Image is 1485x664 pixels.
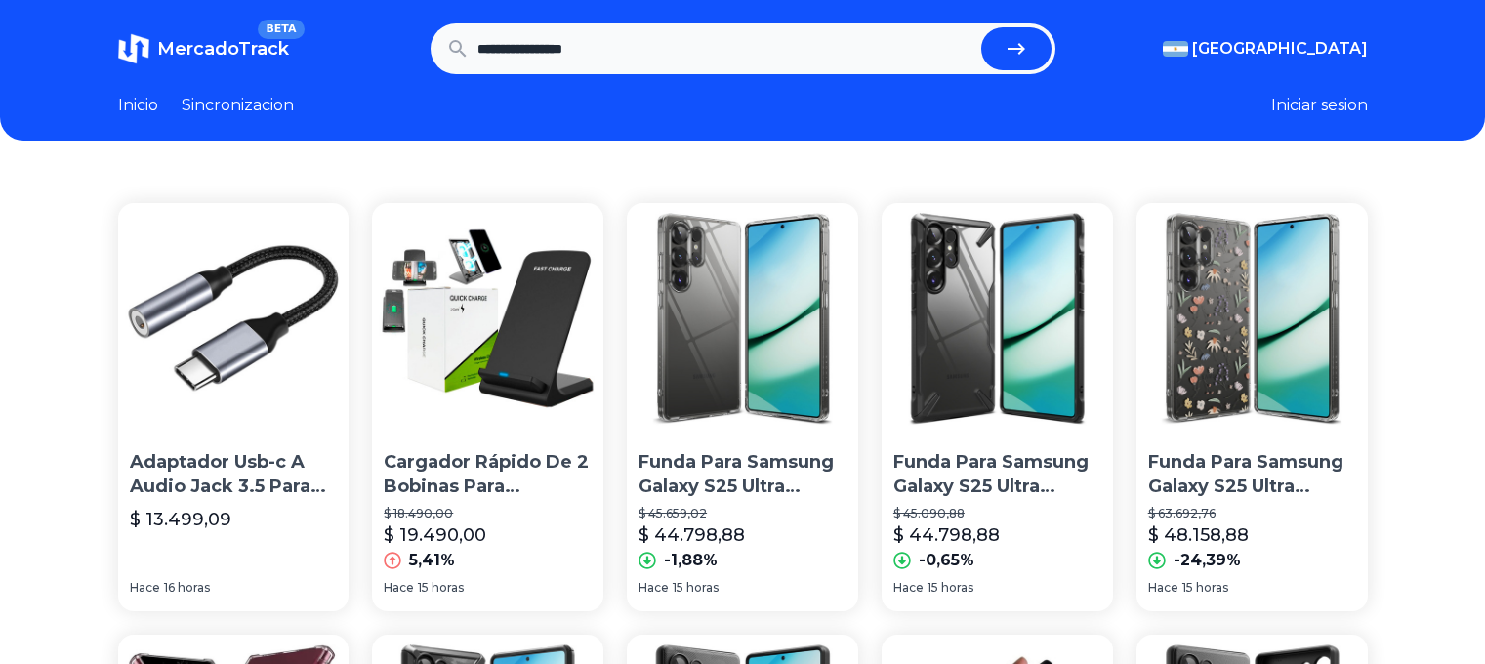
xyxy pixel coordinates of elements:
[418,580,464,596] span: 15 horas
[372,203,603,611] a: Cargador Rápido De 2 Bobinas Para Samsung S23 S24 S25 UltraCargador Rápido De 2 Bobinas Para Sams...
[1182,580,1228,596] span: 15 horas
[639,521,745,549] p: $ 44.798,88
[882,203,1113,611] a: Funda Para Samsung Galaxy S25 Ultra Ringke Fusion X BlackFunda Para Samsung Galaxy S25 Ultra Ring...
[639,506,846,521] p: $ 45.659,02
[182,94,294,117] a: Sincronizacion
[1136,203,1368,611] a: Funda Para Samsung Galaxy S25 Ultra Ringke Fusion DesignFunda Para Samsung Galaxy S25 Ultra Ringk...
[1192,37,1368,61] span: [GEOGRAPHIC_DATA]
[118,33,289,64] a: MercadoTrackBETA
[372,203,603,435] img: Cargador Rápido De 2 Bobinas Para Samsung S23 S24 S25 Ultra
[893,506,1101,521] p: $ 45.090,88
[1163,41,1188,57] img: Argentina
[928,580,973,596] span: 15 horas
[1136,203,1368,435] img: Funda Para Samsung Galaxy S25 Ultra Ringke Fusion Design
[409,549,455,572] p: 5,41%
[384,580,414,596] span: Hace
[893,450,1101,499] p: Funda Para Samsung Galaxy S25 Ultra Ringke Fusion X Black
[893,521,1000,549] p: $ 44.798,88
[893,580,924,596] span: Hace
[130,580,160,596] span: Hace
[164,580,210,596] span: 16 horas
[1163,37,1368,61] button: [GEOGRAPHIC_DATA]
[882,203,1113,435] img: Funda Para Samsung Galaxy S25 Ultra Ringke Fusion X Black
[118,94,158,117] a: Inicio
[639,580,669,596] span: Hace
[1148,580,1178,596] span: Hace
[639,450,846,499] p: Funda Para Samsung Galaxy S25 Ultra Ringke Fusion Clear
[384,506,592,521] p: $ 18.490,00
[664,549,718,572] p: -1,88%
[384,521,486,549] p: $ 19.490,00
[1271,94,1368,117] button: Iniciar sesion
[118,203,350,611] a: Adaptador Usb-c A Audio Jack 3.5 Para Samsung S24 S25 UltraAdaptador Usb-c A Audio Jack 3.5 Para ...
[118,33,149,64] img: MercadoTrack
[919,549,974,572] p: -0,65%
[118,203,350,435] img: Adaptador Usb-c A Audio Jack 3.5 Para Samsung S24 S25 Ultra
[627,203,858,435] img: Funda Para Samsung Galaxy S25 Ultra Ringke Fusion Clear
[130,506,231,533] p: $ 13.499,09
[258,20,304,39] span: BETA
[627,203,858,611] a: Funda Para Samsung Galaxy S25 Ultra Ringke Fusion ClearFunda Para Samsung Galaxy S25 Ultra Ringke...
[1148,521,1249,549] p: $ 48.158,88
[384,450,592,499] p: Cargador Rápido De 2 Bobinas Para Samsung S23 S24 S25 Ultra
[1148,450,1356,499] p: Funda Para Samsung Galaxy S25 Ultra Ringke Fusion Design
[157,38,289,60] span: MercadoTrack
[673,580,719,596] span: 15 horas
[1148,506,1356,521] p: $ 63.692,76
[130,450,338,499] p: Adaptador Usb-c A Audio Jack 3.5 Para Samsung S24 S25 Ultra
[1174,549,1241,572] p: -24,39%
